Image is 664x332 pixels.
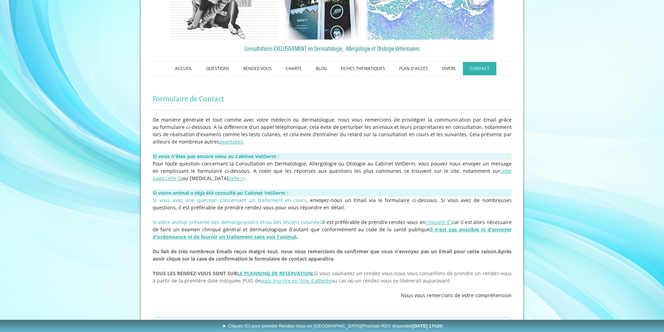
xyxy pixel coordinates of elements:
span: Du fait de très nombreux Emails reçus malgré tout, nous vous remercions de confirmer que vous n'e... [153,248,498,255]
b: [DATE] 17h20 [413,323,442,329]
span: ► Cliquez ICI pour prendre Rendez-Vous en [GEOGRAPHIC_DATA] [222,323,443,329]
a: avantages [219,138,243,145]
span: i [244,175,245,182]
span: , envoyez-nous un Email via le formulaire ci-dessous. Si vous avez de nombreuses questions, il es... [153,197,512,211]
strong: TOUS LES RENDEZ-VOUS SONT SUR . [153,270,314,277]
span: Si vous avez une question concernant un traitement en cours [153,197,307,203]
a: LE PLANNING DE RESERVATION [237,270,313,277]
span: Si vous souhaitez un rendez-vous nous vous conseillons de prendre un rendez-vous à partir de la p... [153,270,512,284]
a: QUESTIONS [199,62,236,75]
strong: Si vous n'êtes pas encore venu au Cabinet VetDerm : [153,153,279,160]
a: PLAN D'ACCES [392,62,435,75]
a: cliquant ICI [426,219,452,225]
a: il n'est pas possible ni d'envoyer d'ordonnance ni de fournir un traitement sans voir l'animal [153,226,512,240]
a: BLOG [309,62,334,75]
a: cette page [153,168,512,182]
a: FICHES THEMATIQUES [334,62,392,75]
span: il est préférable de prendre rendez-vous en car il est alors nécessaire de faire un examen cliniq... [153,219,512,240]
span: Nous vous remercions de votre compréhension [401,292,512,299]
a: Consultations EXCLUSIVEMENT en Dermatologie, Allergologie et Otologie Vétérinaires [153,43,512,54]
a: ACCUEIL [168,62,199,75]
strong: . [153,226,512,240]
strong: Si votre animal a déjà été consulté au Cabinet VetDerm : [153,190,288,196]
span: Pour toute question concernant la Consultation en Dermatologie, Allergologie ou Otologie au Cabin... [153,160,512,182]
span: Après avoir cliqué sur la case de confirmation le formulaire de contact apparaîtra. [153,248,512,262]
a: vous inscrire en liste d'attente [261,277,331,284]
a: celle-là [166,175,182,182]
h1: Formulaire de Contact [153,95,512,103]
a: DIVERS [435,62,463,75]
a: CONTACT [463,62,496,75]
span: De manière générale et tout comme avec votre médecin ou dermatologue, nous vous remercions de pri... [153,116,512,145]
a: CHARTE [279,62,309,75]
a: celle-c [229,175,244,182]
a: RENDEZ-VOUS [236,62,279,75]
span: (Prochain RDV disponible ) [361,323,443,329]
span: Si votre animal présente des démangeaisons et/ou des lésions cutanées [153,219,322,225]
